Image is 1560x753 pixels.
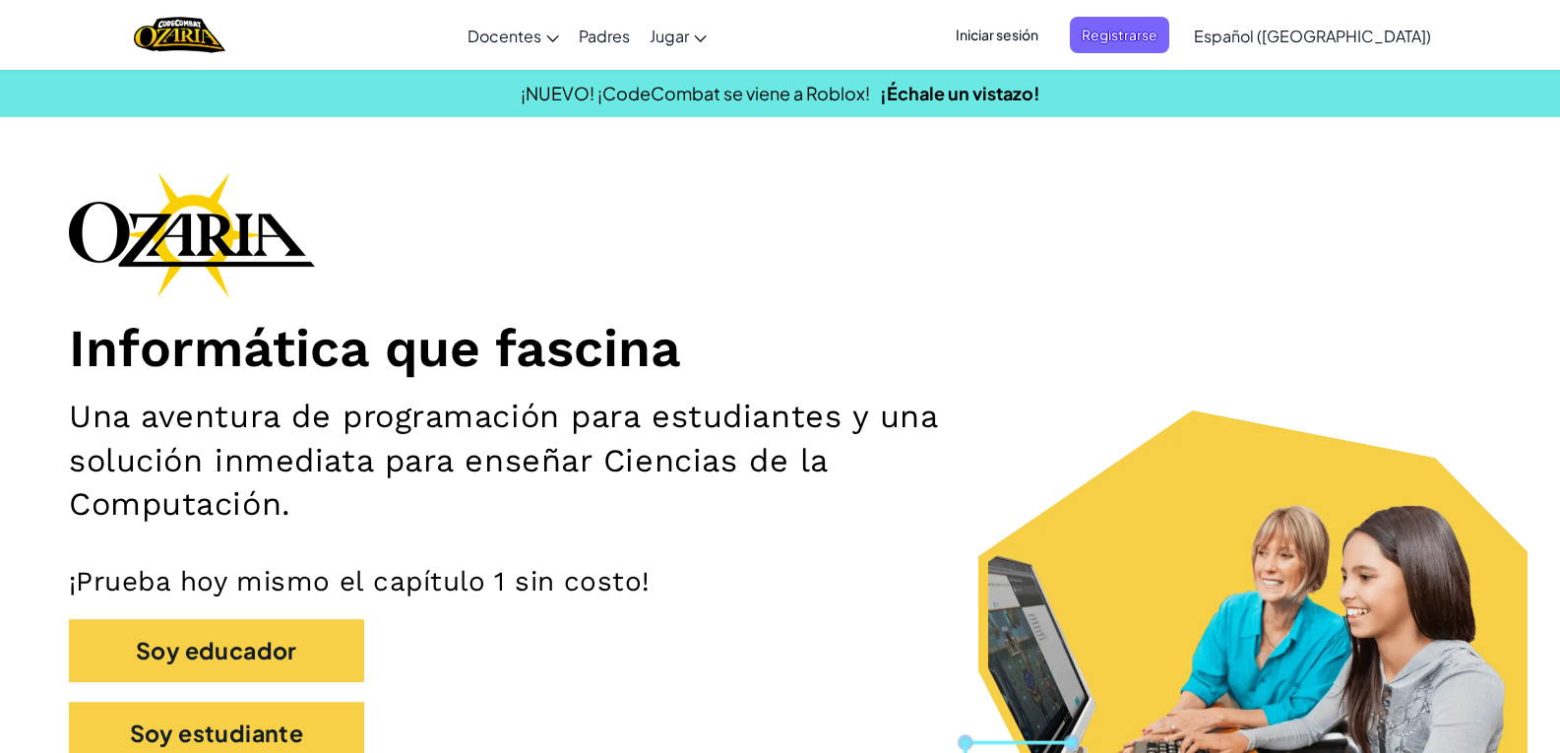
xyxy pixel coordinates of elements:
p: ¡Prueba hoy mismo el capítulo 1 sin costo! [69,565,1491,599]
span: ¡NUEVO! ¡CodeCombat se viene a Roblox! [521,82,870,104]
span: Jugar [650,26,689,46]
h1: Informática que fascina [69,317,1491,381]
a: ¡Échale un vistazo! [880,82,1040,104]
span: Docentes [468,26,541,46]
a: Docentes [458,9,569,62]
img: Home [134,15,225,55]
button: Iniciar sesión [944,17,1050,53]
a: Ozaria by CodeCombat logo [134,15,225,55]
button: Registrarse [1070,17,1169,53]
span: Español ([GEOGRAPHIC_DATA]) [1194,26,1431,46]
a: Jugar [640,9,717,62]
a: Español ([GEOGRAPHIC_DATA]) [1184,9,1441,62]
button: Soy educador [69,619,364,683]
img: Ozaria branding logo [69,171,315,297]
h2: Una aventura de programación para estudiantes y una solución inmediata para enseñar Ciencias de l... [69,395,1022,525]
a: Padres [569,9,640,62]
